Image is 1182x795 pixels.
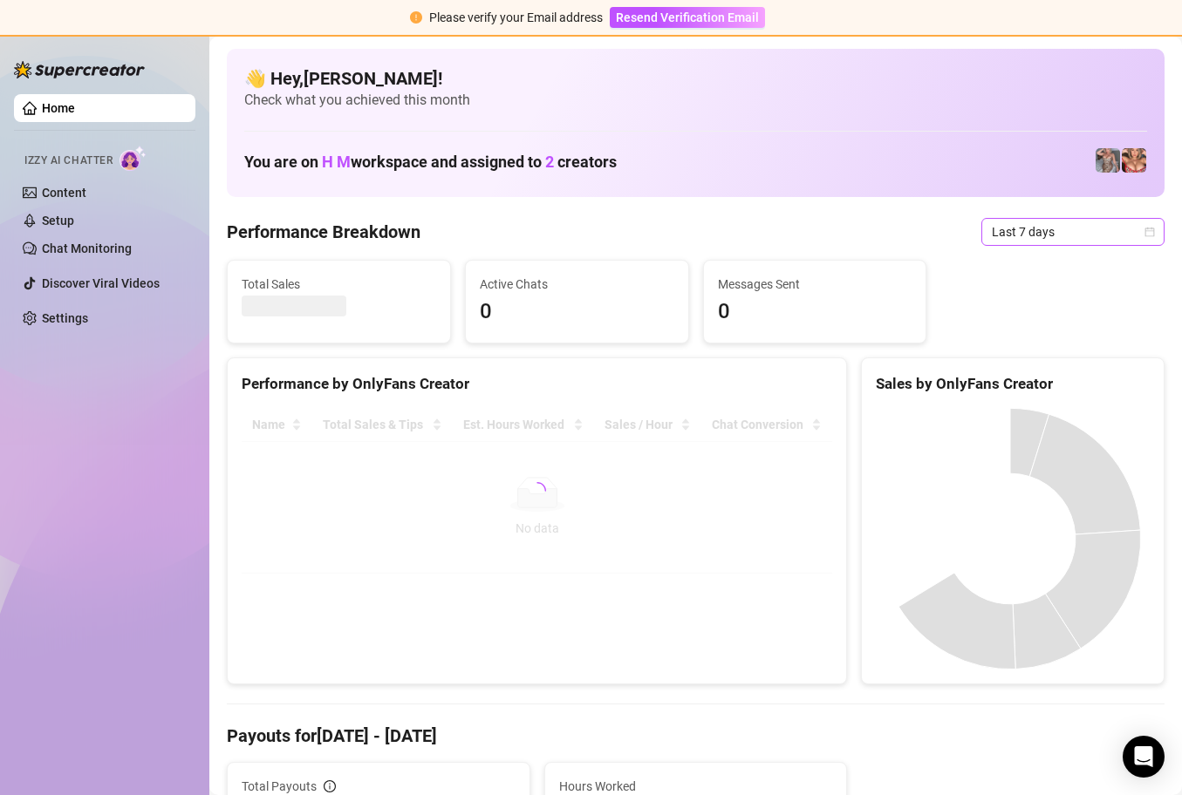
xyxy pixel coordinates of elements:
span: Messages Sent [718,275,912,294]
img: AI Chatter [120,146,147,171]
h4: Performance Breakdown [227,220,420,244]
span: Total Sales [242,275,436,294]
span: info-circle [324,780,336,792]
h4: 👋 Hey, [PERSON_NAME] ! [244,66,1147,91]
span: Check what you achieved this month [244,91,1147,110]
img: pennylondon [1122,148,1146,173]
div: Open Intercom Messenger [1123,736,1165,778]
span: Last 7 days [992,219,1154,245]
span: calendar [1144,227,1155,237]
span: exclamation-circle [410,11,422,24]
div: Sales by OnlyFans Creator [876,372,1150,396]
a: Home [42,101,75,115]
span: 0 [718,296,912,329]
img: logo-BBDzfeDw.svg [14,61,145,78]
span: Resend Verification Email [616,10,759,24]
span: 0 [480,296,674,329]
span: H M [322,153,351,171]
span: Active Chats [480,275,674,294]
a: Content [42,186,86,200]
span: Izzy AI Chatter [24,153,113,169]
a: Discover Viral Videos [42,276,160,290]
div: Please verify your Email address [429,8,603,27]
div: Performance by OnlyFans Creator [242,372,832,396]
h1: You are on workspace and assigned to creators [244,153,617,172]
a: Setup [42,214,74,228]
span: loading [525,479,550,503]
h4: Payouts for [DATE] - [DATE] [227,724,1165,748]
img: pennylondonvip [1096,148,1120,173]
a: Settings [42,311,88,325]
button: Resend Verification Email [610,7,765,28]
a: Chat Monitoring [42,241,132,255]
span: 2 [545,153,554,171]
